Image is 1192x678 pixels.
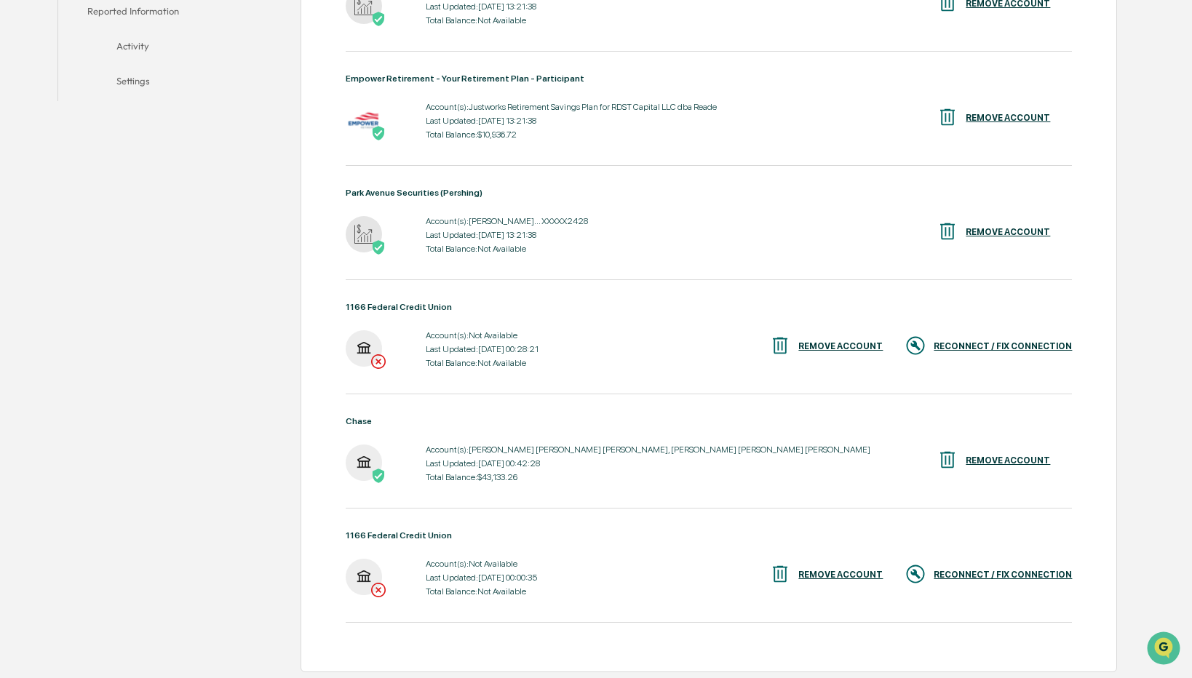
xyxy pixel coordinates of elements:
[9,252,100,278] a: 🖐️Preclearance
[426,444,870,455] div: Account(s): [PERSON_NAME] [PERSON_NAME] [PERSON_NAME], [PERSON_NAME] [PERSON_NAME] [PERSON_NAME]
[100,252,186,278] a: 🗄️Attestations
[346,444,382,481] img: Chase - Active
[769,335,791,356] img: REMOVE ACCOUNT
[426,230,588,240] div: Last Updated: [DATE] 13:21:38
[426,15,536,25] div: Total Balance: Not Available
[226,158,265,175] button: See all
[426,129,717,140] div: Total Balance: $10,936.72
[120,258,180,272] span: Attestations
[45,197,118,209] span: [PERSON_NAME]
[426,358,539,368] div: Total Balance: Not Available
[346,216,382,252] img: Park Avenue Securities (Pershing) - Active
[426,458,870,468] div: Last Updated: [DATE] 00:42:28
[426,330,539,340] div: Account(s): Not Available
[798,570,883,580] div: REMOVE ACCOUNT
[15,30,265,53] p: How can we help?
[937,449,958,471] img: REMOVE ACCOUNT
[346,102,382,138] img: Empower Retirement - Your Retirement Plan - Participant - Active
[346,188,1073,198] div: Park Avenue Securities (Pershing)
[371,240,386,255] img: Active
[346,559,382,595] img: 1166 Federal Credit Union - Login Required
[966,227,1050,237] div: REMOVE ACCOUNT
[426,102,717,112] div: Account(s): Justworks Retirement Savings Plan for RDST Capital LLC dba Reade
[934,570,1072,580] div: RECONNECT / FIX CONNECTION
[15,161,98,172] div: Past conversations
[426,244,588,254] div: Total Balance: Not Available
[346,73,1073,84] div: Empower Retirement - Your Retirement Plan - Participant
[371,354,386,369] img: Login Required
[937,220,958,242] img: REMOVE ACCOUNT
[426,559,537,569] div: Account(s): Not Available
[371,126,386,140] img: Active
[31,111,57,137] img: 4531339965365_218c74b014194aa58b9b_72.jpg
[966,113,1050,123] div: REMOVE ACCOUNT
[346,302,1073,312] div: 1166 Federal Credit Union
[129,197,159,209] span: [DATE]
[905,335,926,356] img: RECONNECT / FIX CONNECTION
[798,341,883,351] div: REMOVE ACCOUNT
[15,259,26,271] div: 🖐️
[15,111,41,137] img: 1746055101610-c473b297-6a78-478c-a979-82029cc54cd1
[426,472,870,482] div: Total Balance: $43,133.26
[371,468,386,483] img: Active
[371,12,386,26] img: Active
[58,31,207,66] button: Activity
[58,66,207,101] button: Settings
[121,197,126,209] span: •
[426,344,539,354] div: Last Updated: [DATE] 00:28:21
[9,279,98,306] a: 🔎Data Lookup
[769,563,791,585] img: REMOVE ACCOUNT
[145,321,176,332] span: Pylon
[15,183,38,207] img: James Hernandez
[426,1,536,12] div: Last Updated: [DATE] 13:21:38
[65,111,239,125] div: Start new chat
[426,216,588,226] div: Account(s): [PERSON_NAME]... XXXXX2428
[905,563,926,585] img: RECONNECT / FIX CONNECTION
[426,116,717,126] div: Last Updated: [DATE] 13:21:38
[426,586,537,597] div: Total Balance: Not Available
[346,330,382,367] img: 1166 Federal Credit Union - Login Required
[966,455,1050,466] div: REMOVE ACCOUNT
[65,125,200,137] div: We're available if you need us!
[426,573,537,583] div: Last Updated: [DATE] 00:00:35
[371,583,386,597] img: Login Required
[15,287,26,298] div: 🔎
[106,259,117,271] div: 🗄️
[103,320,176,332] a: Powered byPylon
[346,530,1073,541] div: 1166 Federal Credit Union
[29,258,94,272] span: Preclearance
[346,416,1073,426] div: Chase
[934,341,1072,351] div: RECONNECT / FIX CONNECTION
[1145,630,1185,669] iframe: Open customer support
[29,285,92,300] span: Data Lookup
[247,115,265,132] button: Start new chat
[937,106,958,128] img: REMOVE ACCOUNT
